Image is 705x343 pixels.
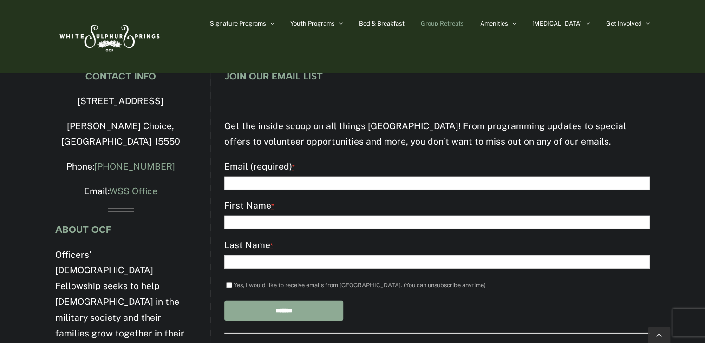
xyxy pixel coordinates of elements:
p: Phone: [55,159,186,175]
span: Amenities [480,20,508,26]
span: Youth Programs [290,20,335,26]
h4: ABOUT OCF [55,224,186,235]
label: First Name [224,198,650,214]
img: White Sulphur Springs Logo [55,14,162,58]
span: Get Involved [606,20,642,26]
h4: JOIN OUR EMAIL LIST [224,71,650,81]
p: [STREET_ADDRESS] [55,93,186,109]
span: Signature Programs [210,20,266,26]
abbr: required [292,163,295,171]
a: [PHONE_NUMBER] [94,161,175,171]
span: [MEDICAL_DATA] [532,20,582,26]
p: Email: [55,184,186,199]
a: WSS Office [109,186,157,196]
p: [PERSON_NAME] Choice, [GEOGRAPHIC_DATA] 15550 [55,119,186,150]
p: Get the inside scoop on all things [GEOGRAPHIC_DATA]! From programming updates to special offers ... [224,119,650,150]
label: Yes, I would like to receive emails from [GEOGRAPHIC_DATA]. (You can unsubscribe anytime) [234,282,486,289]
span: Group Retreats [421,20,464,26]
abbr: required [270,242,273,250]
span: Bed & Breakfast [359,20,405,26]
h4: CONTACT INFO [55,71,186,81]
abbr: required [271,202,274,210]
label: Last Name [224,237,650,254]
label: Email (required) [224,159,650,175]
